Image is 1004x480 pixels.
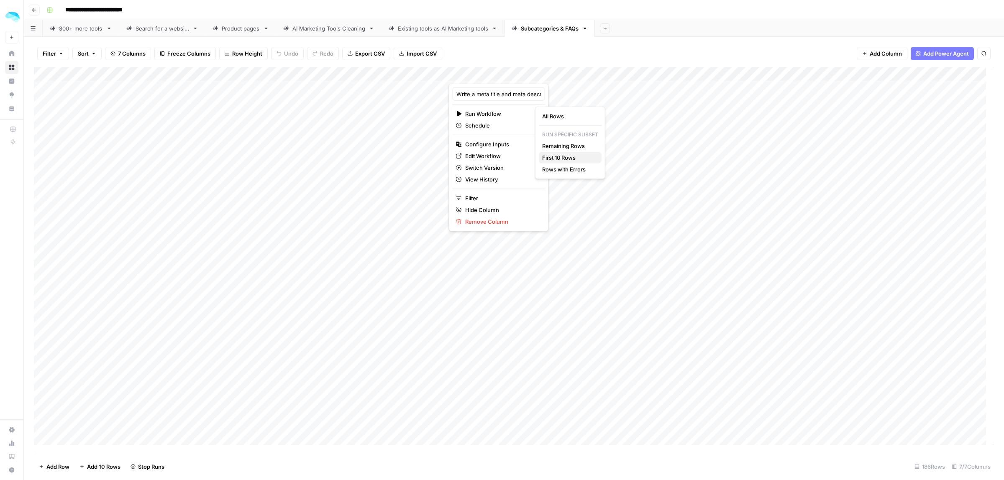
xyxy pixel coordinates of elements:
[465,110,530,118] span: Run Workflow
[542,153,595,162] span: First 10 Rows
[539,129,602,140] p: Run Specific Subset
[542,165,595,174] span: Rows with Errors
[542,112,595,120] span: All Rows
[542,142,595,150] span: Remaining Rows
